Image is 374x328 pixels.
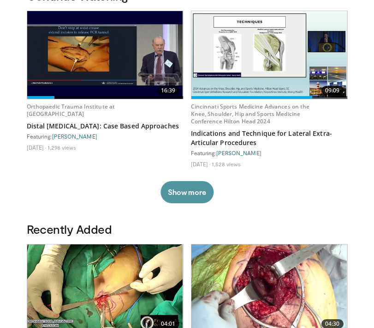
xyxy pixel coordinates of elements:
li: [DATE] [27,144,47,151]
a: 09:09 [191,11,347,99]
a: Distal [MEDICAL_DATA]: Case Based Approaches [27,121,184,131]
span: 16:39 [157,86,179,95]
img: 1241816e-8cc1-4b92-911e-66b97d13f6ba.620x360_q85_upscale.jpg [191,11,347,99]
div: Featuring: [191,149,348,157]
li: 1,528 views [212,160,241,168]
a: Indications and Technique for Lateral Extra-Articular Procedures [191,129,348,147]
div: Featuring: [27,133,184,140]
a: 16:39 [27,11,183,99]
a: Cincinnati Sports Medicine Advances on the Knee, Shoulder, Hip and Sports Medicine Conference Hil... [191,103,310,125]
li: [DATE] [191,160,211,168]
span: 09:09 [321,86,344,95]
h3: Recently Added [27,222,348,237]
button: Show more [160,181,214,203]
a: [PERSON_NAME] [52,133,97,140]
a: Orthopaedic Trauma Institute at [GEOGRAPHIC_DATA] [27,103,115,118]
img: 35587849-59c9-40fc-a636-425da3c105ae.620x360_q85_upscale.jpg [27,11,183,99]
a: [PERSON_NAME] [216,150,261,156]
li: 1,298 views [47,144,76,151]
